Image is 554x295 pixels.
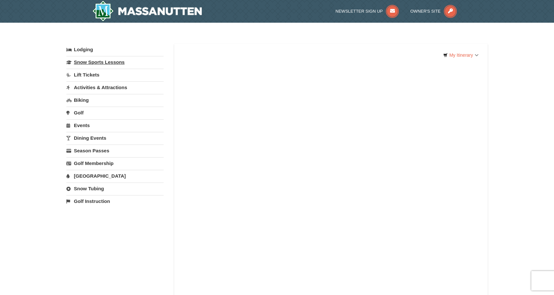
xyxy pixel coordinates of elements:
[66,81,164,93] a: Activities & Attractions
[92,1,202,21] a: Massanutten Resort
[66,157,164,169] a: Golf Membership
[66,170,164,182] a: [GEOGRAPHIC_DATA]
[92,1,202,21] img: Massanutten Resort Logo
[66,132,164,144] a: Dining Events
[410,9,441,14] span: Owner's Site
[66,94,164,106] a: Biking
[336,9,383,14] span: Newsletter Sign Up
[66,119,164,131] a: Events
[66,56,164,68] a: Snow Sports Lessons
[336,9,399,14] a: Newsletter Sign Up
[66,107,164,119] a: Golf
[66,195,164,207] a: Golf Instruction
[66,44,164,55] a: Lodging
[439,50,483,60] a: My Itinerary
[66,145,164,157] a: Season Passes
[66,183,164,195] a: Snow Tubing
[410,9,457,14] a: Owner's Site
[66,69,164,81] a: Lift Tickets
